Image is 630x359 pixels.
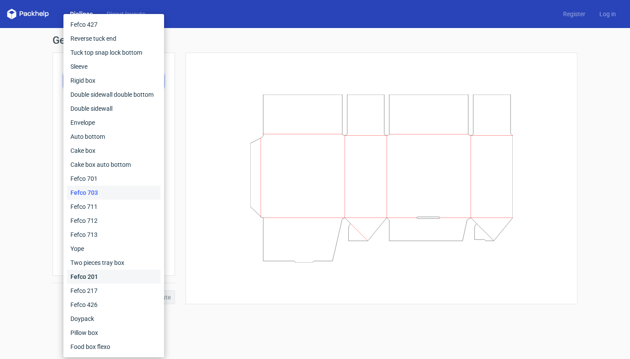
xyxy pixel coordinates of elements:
[67,116,161,130] div: Envelope
[67,326,161,340] div: Pillow box
[67,32,161,46] div: Reverse tuck end
[67,74,161,88] div: Rigid box
[67,60,161,74] div: Sleeve
[592,10,623,18] a: Log in
[52,35,577,46] h1: Generate new dieline
[63,10,100,18] a: Dielines
[67,242,161,256] div: Yope
[67,172,161,186] div: Fefco 701
[67,144,161,158] div: Cake box
[67,186,161,200] div: Fefco 703
[67,256,161,270] div: Two pieces tray box
[67,312,161,326] div: Doypack
[67,158,161,172] div: Cake box auto bottom
[67,130,161,144] div: Auto bottom
[67,214,161,228] div: Fefco 712
[556,10,592,18] a: Register
[67,270,161,284] div: Fefco 201
[67,18,161,32] div: Fefco 427
[67,88,161,102] div: Double sidewall double bottom
[67,298,161,312] div: Fefco 426
[67,228,161,242] div: Fefco 713
[100,10,152,18] a: Diecut layouts
[67,340,161,354] div: Food box flexo
[67,284,161,298] div: Fefco 217
[67,200,161,214] div: Fefco 711
[67,46,161,60] div: Tuck top snap lock bottom
[67,102,161,116] div: Double sidewall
